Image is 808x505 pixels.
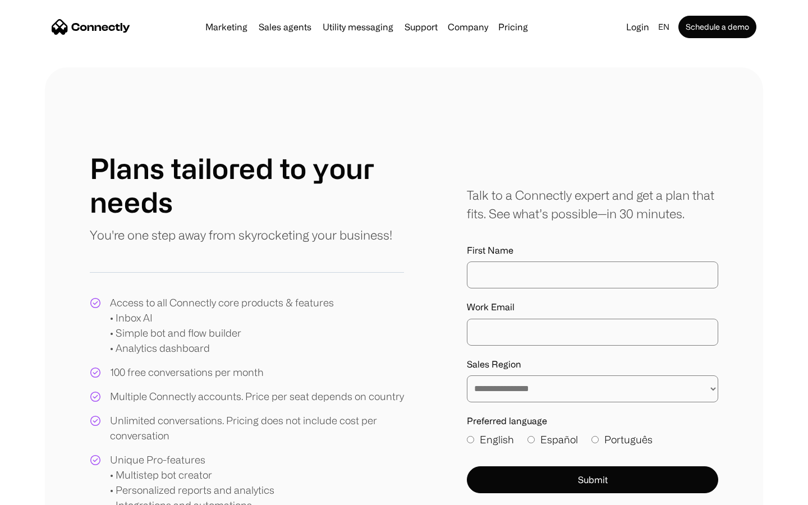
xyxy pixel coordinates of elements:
a: Utility messaging [318,22,398,31]
label: Português [591,432,653,447]
aside: Language selected: English [11,484,67,501]
div: Talk to a Connectly expert and get a plan that fits. See what’s possible—in 30 minutes. [467,186,718,223]
label: First Name [467,245,718,256]
label: Sales Region [467,359,718,370]
div: Access to all Connectly core products & features • Inbox AI • Simple bot and flow builder • Analy... [110,295,334,356]
div: Unlimited conversations. Pricing does not include cost per conversation [110,413,404,443]
a: Marketing [201,22,252,31]
p: You're one step away from skyrocketing your business! [90,226,392,244]
a: Support [400,22,442,31]
button: Submit [467,466,718,493]
h1: Plans tailored to your needs [90,151,404,219]
label: Español [527,432,578,447]
div: Multiple Connectly accounts. Price per seat depends on country [110,389,404,404]
div: en [654,19,676,35]
a: Schedule a demo [678,16,756,38]
a: Sales agents [254,22,316,31]
input: Español [527,436,535,443]
a: home [52,19,130,35]
label: English [467,432,514,447]
div: 100 free conversations per month [110,365,264,380]
input: Português [591,436,599,443]
label: Work Email [467,302,718,313]
label: Preferred language [467,416,718,426]
a: Login [622,19,654,35]
a: Pricing [494,22,532,31]
div: Company [448,19,488,35]
input: English [467,436,474,443]
div: Company [444,19,492,35]
ul: Language list [22,485,67,501]
div: en [658,19,669,35]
